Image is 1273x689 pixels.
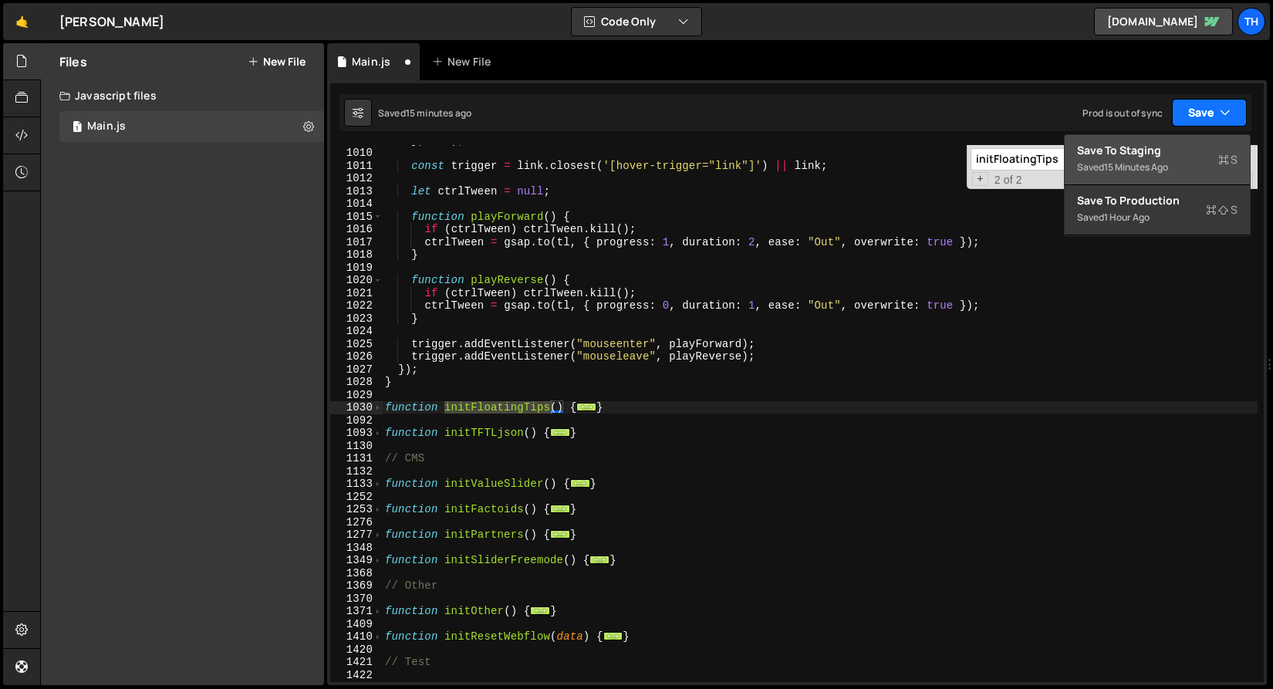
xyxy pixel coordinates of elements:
[330,669,383,682] div: 1422
[330,198,383,211] div: 1014
[1077,158,1238,177] div: Saved
[550,428,570,437] span: ...
[330,630,383,643] div: 1410
[1082,106,1163,120] div: Prod is out of sync
[1065,135,1250,185] button: Save to StagingS Saved15 minutes ago
[1094,8,1233,35] a: [DOMAIN_NAME]
[1065,185,1250,235] button: Save to ProductionS Saved1 hour ago
[330,465,383,478] div: 1132
[330,211,383,224] div: 1015
[330,274,383,287] div: 1020
[59,111,324,142] div: 16840/46037.js
[330,172,383,185] div: 1012
[330,350,383,363] div: 1026
[1206,202,1238,218] span: S
[330,363,383,377] div: 1027
[59,12,164,31] div: [PERSON_NAME]
[330,491,383,504] div: 1252
[3,3,41,40] a: 🤙
[330,248,383,262] div: 1018
[971,148,1164,171] input: Search for
[330,567,383,580] div: 1368
[59,53,87,70] h2: Files
[330,414,383,427] div: 1092
[330,287,383,300] div: 1021
[603,632,623,640] span: ...
[1077,143,1238,158] div: Save to Staging
[1077,193,1238,208] div: Save to Production
[330,262,383,275] div: 1019
[330,325,383,338] div: 1024
[352,54,390,69] div: Main.js
[330,401,383,414] div: 1030
[330,529,383,542] div: 1277
[1238,8,1265,35] a: Th
[330,147,383,160] div: 1010
[378,106,471,120] div: Saved
[330,223,383,236] div: 1016
[1104,211,1150,224] div: 1 hour ago
[330,236,383,249] div: 1017
[330,299,383,312] div: 1022
[330,427,383,440] div: 1093
[330,478,383,491] div: 1133
[1172,99,1247,127] button: Save
[330,312,383,326] div: 1023
[330,542,383,555] div: 1348
[550,530,570,539] span: ...
[550,505,570,513] span: ...
[330,440,383,453] div: 1130
[590,556,610,564] span: ...
[330,593,383,606] div: 1370
[572,8,701,35] button: Code Only
[988,174,1028,187] span: 2 of 2
[330,618,383,631] div: 1409
[330,389,383,402] div: 1029
[330,656,383,669] div: 1421
[330,503,383,516] div: 1253
[330,605,383,618] div: 1371
[432,54,497,69] div: New File
[330,643,383,657] div: 1420
[41,80,324,111] div: Javascript files
[330,376,383,389] div: 1028
[406,106,471,120] div: 15 minutes ago
[1104,160,1168,174] div: 15 minutes ago
[577,403,597,411] span: ...
[330,338,383,351] div: 1025
[330,452,383,465] div: 1131
[330,185,383,198] div: 1013
[248,56,306,68] button: New File
[1077,208,1238,227] div: Saved
[73,122,82,134] span: 1
[330,516,383,529] div: 1276
[1218,152,1238,167] span: S
[972,172,988,187] span: Toggle Replace mode
[87,120,126,133] div: Main.js
[330,579,383,593] div: 1369
[330,160,383,173] div: 1011
[570,479,590,488] span: ...
[531,606,551,615] span: ...
[330,554,383,567] div: 1349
